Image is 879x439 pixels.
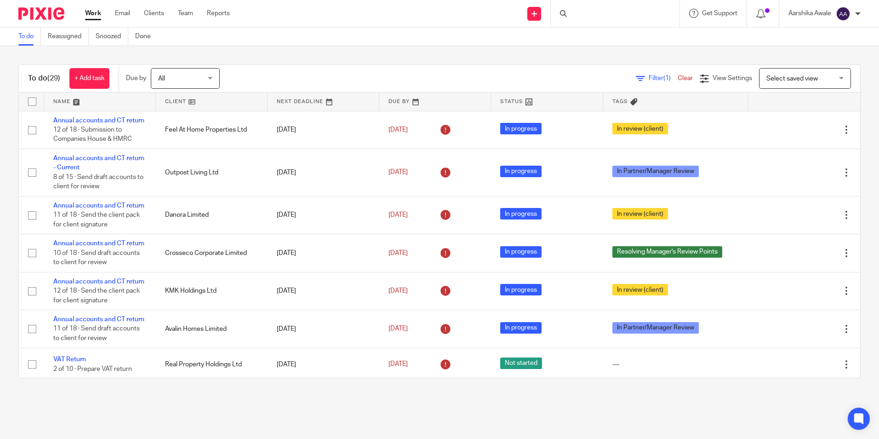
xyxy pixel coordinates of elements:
span: All [158,75,165,82]
td: [DATE] [268,272,379,310]
span: 12 of 18 · Submission to Companies House & HMRC [53,127,132,143]
span: View Settings [713,75,752,81]
td: Outpost Living Ltd [156,149,268,196]
a: Work [85,9,101,18]
td: Feel At Home Properties Ltd [156,111,268,149]
span: (29) [47,75,60,82]
span: In review (client) [612,284,668,295]
p: Aarshika Awale [788,9,831,18]
span: Resolving Manager's Review Points [612,246,722,258]
a: Done [135,28,158,46]
span: [DATE] [388,288,408,294]
a: Annual accounts and CT return [53,117,144,124]
span: [DATE] [388,361,408,368]
td: KMK Holdings Ltd [156,272,268,310]
span: In progress [500,246,542,258]
td: Danora Limited [156,196,268,234]
span: 11 of 18 · Send draft accounts to client for review [53,326,140,342]
a: Snoozed [96,28,128,46]
span: [DATE] [388,250,408,256]
a: Annual accounts and CT return [53,202,144,209]
a: Email [115,9,130,18]
span: (1) [663,75,671,81]
a: Reassigned [48,28,89,46]
span: Get Support [702,10,737,17]
h1: To do [28,74,60,83]
span: [DATE] [388,127,408,133]
span: In progress [500,208,542,219]
a: Team [178,9,193,18]
img: svg%3E [836,6,850,21]
a: Annual accounts and CT return [53,240,144,247]
td: Avalin Homes Limited [156,310,268,348]
span: 8 of 15 · Send draft accounts to client for review [53,174,143,190]
span: [DATE] [388,212,408,218]
span: In progress [500,284,542,295]
a: Annual accounts and CT return [53,316,144,323]
span: Select saved view [766,75,818,82]
span: In progress [500,123,542,134]
span: 2 of 10 · Prepare VAT return [53,366,132,372]
td: [DATE] [268,196,379,234]
td: Real Property Holdings Ltd [156,348,268,381]
span: [DATE] [388,169,408,176]
a: Clients [144,9,164,18]
a: VAT Return [53,356,86,363]
span: In Partner/Manager Review [612,322,699,334]
a: Annual accounts and CT return - Current [53,155,144,171]
div: --- [612,360,739,369]
span: Filter [649,75,678,81]
span: Tags [612,99,628,104]
td: [DATE] [268,149,379,196]
span: In progress [500,322,542,334]
span: [DATE] [388,326,408,332]
img: Pixie [18,7,64,20]
td: [DATE] [268,310,379,348]
span: In progress [500,166,542,177]
a: Annual accounts and CT return [53,278,144,285]
span: Not started [500,358,542,369]
span: 12 of 18 · Send the client pack for client signature [53,288,140,304]
a: To do [18,28,41,46]
td: [DATE] [268,111,379,149]
td: Crosseco Corporate Limited [156,234,268,272]
span: 10 of 18 · Send draft accounts to client for review [53,250,140,266]
span: In review (client) [612,123,668,134]
a: + Add task [69,68,109,89]
span: In Partner/Manager Review [612,166,699,177]
a: Reports [207,9,230,18]
span: 11 of 18 · Send the client pack for client signature [53,212,140,228]
td: [DATE] [268,234,379,272]
span: In review (client) [612,208,668,219]
p: Due by [126,74,146,83]
a: Clear [678,75,693,81]
td: [DATE] [268,348,379,381]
